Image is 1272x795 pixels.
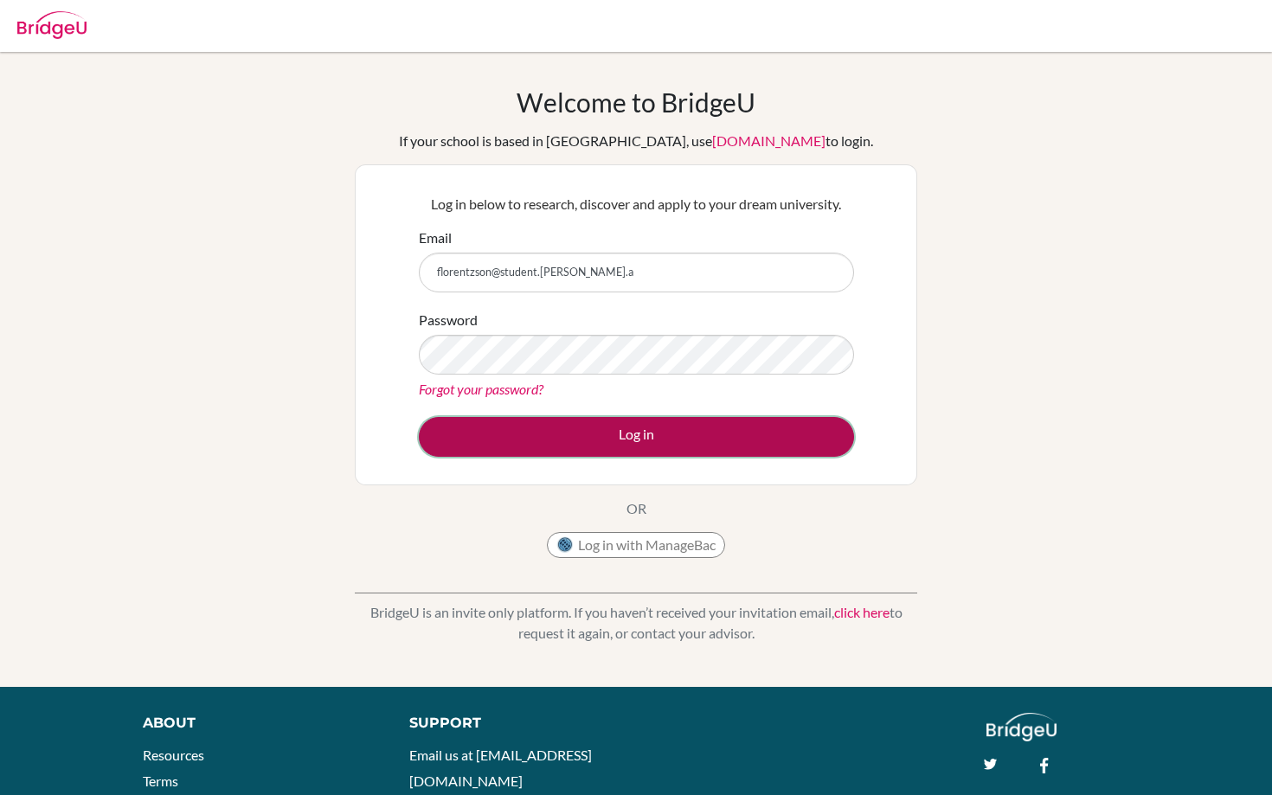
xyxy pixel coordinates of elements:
div: If your school is based in [GEOGRAPHIC_DATA], use to login. [399,131,873,151]
p: BridgeU is an invite only platform. If you haven’t received your invitation email, to request it ... [355,602,917,644]
label: Email [419,228,452,248]
a: Forgot your password? [419,381,543,397]
div: Support [409,713,619,734]
p: OR [626,498,646,519]
a: [DOMAIN_NAME] [712,132,826,149]
label: Password [419,310,478,330]
button: Log in with ManageBac [547,532,725,558]
h1: Welcome to BridgeU [517,87,755,118]
img: Bridge-U [17,11,87,39]
a: Terms [143,773,178,789]
a: click here [834,604,890,620]
p: Log in below to research, discover and apply to your dream university. [419,194,854,215]
div: About [143,713,370,734]
a: Email us at [EMAIL_ADDRESS][DOMAIN_NAME] [409,747,592,789]
a: Resources [143,747,204,763]
img: logo_white@2x-f4f0deed5e89b7ecb1c2cc34c3e3d731f90f0f143d5ea2071677605dd97b5244.png [986,713,1057,741]
button: Log in [419,417,854,457]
